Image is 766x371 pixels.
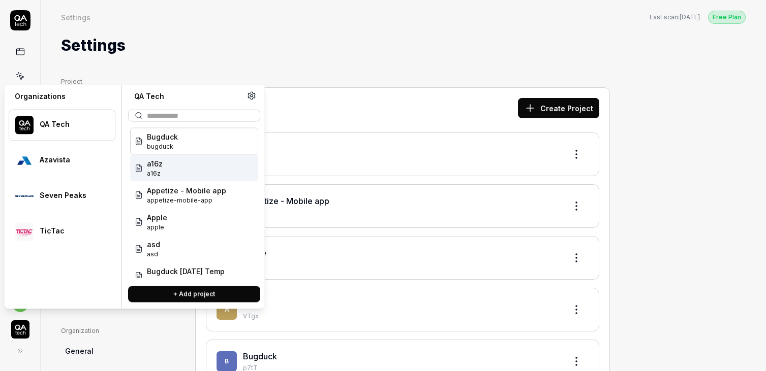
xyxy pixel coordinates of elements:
[708,11,746,24] div: Free Plan
[243,351,277,361] a: Bugduck
[217,299,237,320] span: a
[40,120,102,129] div: QA Tech
[147,239,160,250] span: asd
[61,77,159,86] div: Project
[61,12,90,22] div: Settings
[61,342,159,360] a: General
[650,13,700,22] button: Last scan:[DATE]
[9,181,115,212] button: Seven Peaks LogoSeven Peaks
[128,91,247,102] div: QA Tech
[243,196,329,206] a: Appetize - Mobile app
[147,131,178,142] span: Bugduck
[147,185,226,196] span: Appetize - Mobile app
[65,346,94,356] span: General
[40,191,102,200] div: Seven Peaks
[4,312,36,341] button: QA Tech Logo
[147,142,178,151] span: Project ID: p7tT
[147,250,160,259] span: Project ID: VTgx
[243,312,558,321] p: VTgx
[61,34,126,57] h1: Settings
[247,91,256,104] a: Organization settings
[147,223,167,232] span: Project ID: 0zIX
[9,91,115,102] div: Organizations
[128,286,260,302] button: + Add project
[147,169,163,178] span: Project ID: oEYH
[9,110,115,141] button: QA Tech LogoQA Tech
[147,212,167,223] span: Apple
[147,277,225,286] span: Project ID: 5JL1
[147,266,225,277] span: Bugduck [DATE] Temp
[15,152,34,170] img: Azavista Logo
[15,223,34,241] img: TicTac Logo
[9,145,115,177] button: Azavista LogoAzavista
[40,226,102,235] div: TicTac
[61,326,159,335] div: Organization
[243,260,558,269] p: 0zIX
[650,13,700,22] span: Last scan:
[147,158,163,169] span: a16z
[128,126,260,278] div: Suggestions
[15,187,34,206] img: Seven Peaks Logo
[680,13,700,21] time: [DATE]
[708,10,746,24] button: Free Plan
[243,156,558,165] p: oEYH
[15,116,34,134] img: QA Tech Logo
[147,196,226,205] span: Project ID: tYQV
[243,208,558,217] p: tYQV
[518,98,599,118] button: Create Project
[40,155,102,164] div: Azavista
[9,216,115,248] button: TicTac LogoTicTac
[11,320,29,339] img: QA Tech Logo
